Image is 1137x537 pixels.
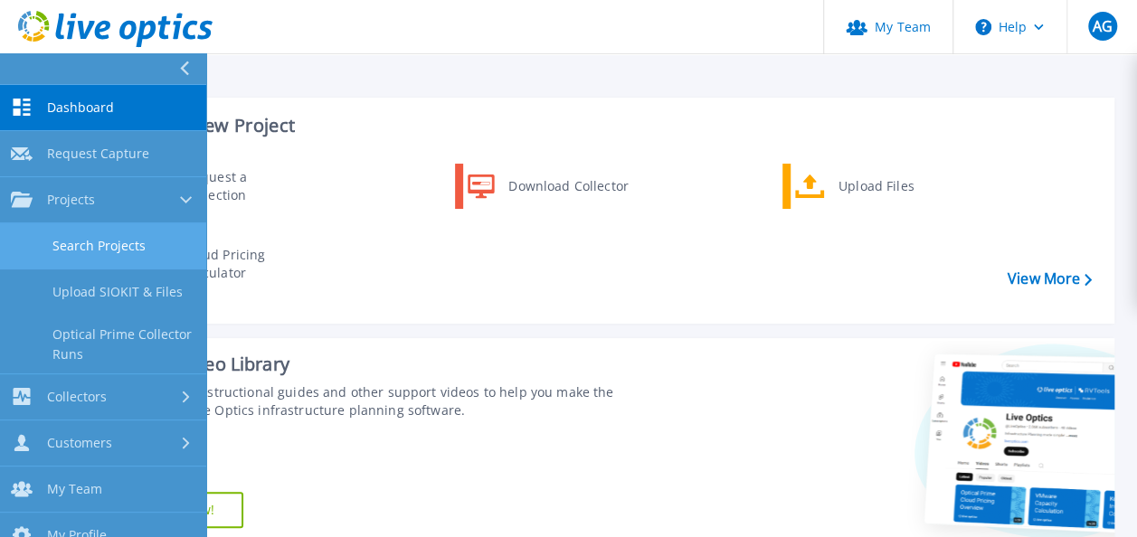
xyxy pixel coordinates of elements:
div: Find tutorials, instructional guides and other support videos to help you make the most of your L... [106,383,640,419]
a: Cloud Pricing Calculator [128,241,313,287]
div: Request a Collection [176,168,308,204]
span: Request Capture [47,146,149,162]
span: Projects [47,192,95,208]
a: Upload Files [782,164,968,209]
span: Collectors [47,389,107,405]
div: Support Video Library [106,353,640,376]
div: Upload Files [829,168,963,204]
span: AG [1092,19,1112,33]
span: My Team [47,481,102,497]
a: View More [1008,270,1092,287]
a: Request a Collection [128,164,313,209]
span: Customers [47,435,112,451]
span: Dashboard [47,99,114,116]
div: Download Collector [499,168,636,204]
div: Cloud Pricing Calculator [175,246,308,282]
h3: Start a New Project [128,116,1091,136]
a: Download Collector [455,164,640,209]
